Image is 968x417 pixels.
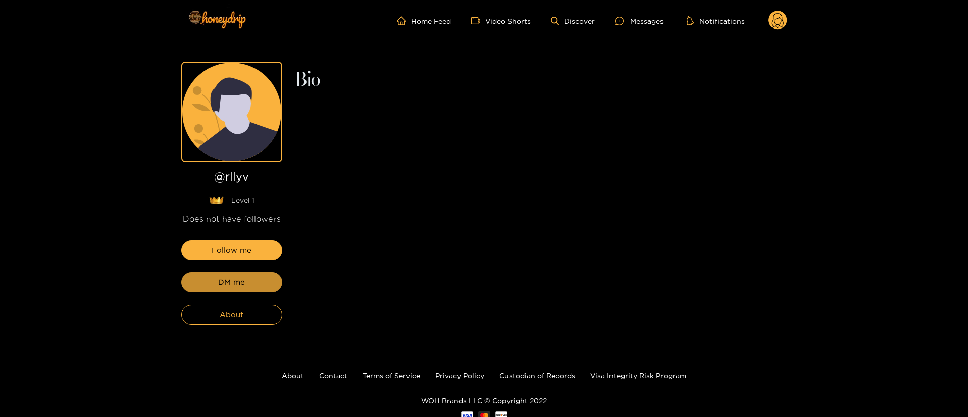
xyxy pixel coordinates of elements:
h2: Bio [294,72,787,89]
button: Notifications [684,16,748,26]
span: Level 1 [231,195,254,205]
span: home [397,16,411,25]
span: About [220,309,243,321]
a: Discover [551,17,595,25]
a: Video Shorts [471,16,531,25]
a: Privacy Policy [435,372,484,379]
button: Follow me [181,240,282,260]
span: DM me [218,276,245,288]
button: DM me [181,272,282,292]
div: Messages [615,15,664,27]
a: Contact [319,372,347,379]
a: Custodian of Records [499,372,575,379]
a: Home Feed [397,16,451,25]
div: Does not have followers [181,213,282,225]
h1: @ rllyv [181,170,282,187]
a: About [282,372,304,379]
img: lavel grade [209,196,224,204]
a: Visa Integrity Risk Program [590,372,686,379]
span: video-camera [471,16,485,25]
button: About [181,305,282,325]
a: Terms of Service [363,372,420,379]
span: Follow me [212,244,251,256]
